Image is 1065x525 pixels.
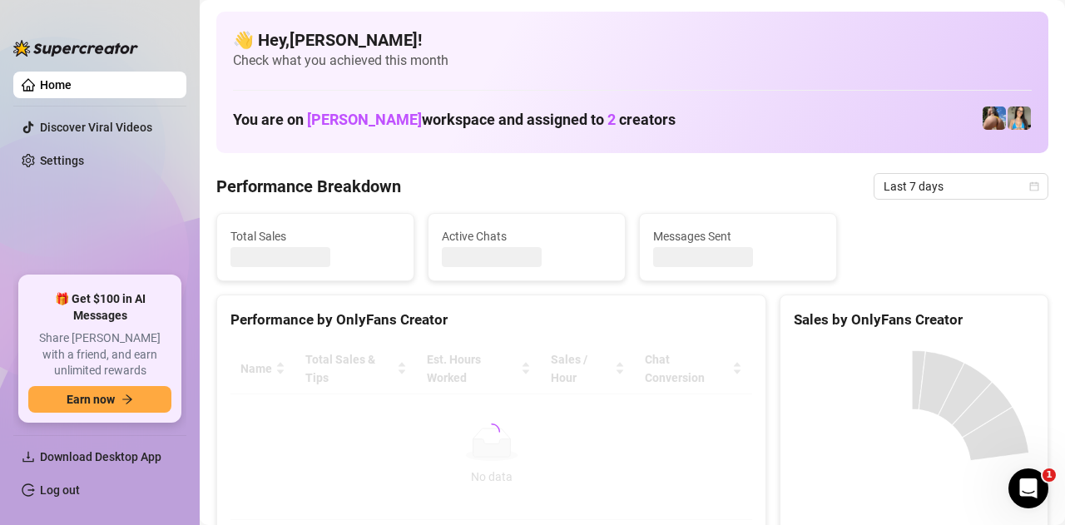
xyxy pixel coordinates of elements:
a: Settings [40,154,84,167]
span: loading [480,420,502,442]
div: Sales by OnlyFans Creator [794,309,1034,331]
span: Check what you achieved this month [233,52,1032,70]
img: 𝙋𝙖𝙞𝙜𝙚 [983,106,1006,130]
span: Active Chats [442,227,612,245]
h4: 👋 Hey, [PERSON_NAME] ! [233,28,1032,52]
h4: Performance Breakdown [216,175,401,198]
h1: You are on workspace and assigned to creators [233,111,676,129]
span: Total Sales [230,227,400,245]
span: Earn now [67,393,115,406]
span: download [22,450,35,463]
iframe: Intercom live chat [1008,468,1048,508]
div: Performance by OnlyFans Creator [230,309,752,331]
span: 2 [607,111,616,128]
span: arrow-right [121,394,133,405]
a: Log out [40,483,80,497]
span: Share [PERSON_NAME] with a friend, and earn unlimited rewards [28,330,171,379]
button: Earn nowarrow-right [28,386,171,413]
span: Last 7 days [884,174,1038,199]
span: Download Desktop App [40,450,161,463]
a: Discover Viral Videos [40,121,152,134]
span: 🎁 Get $100 in AI Messages [28,291,171,324]
span: 1 [1043,468,1056,482]
span: Messages Sent [653,227,823,245]
a: Home [40,78,72,92]
img: 𝙋𝙖𝙞𝙜𝙚 [1008,106,1031,130]
span: calendar [1029,181,1039,191]
img: logo-BBDzfeDw.svg [13,40,138,57]
span: [PERSON_NAME] [307,111,422,128]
